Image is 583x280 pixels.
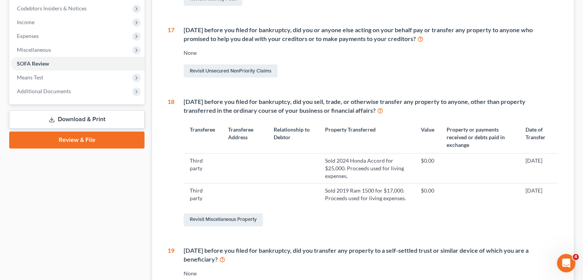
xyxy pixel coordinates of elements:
a: Download & Print [9,110,145,128]
div: [DATE] before you filed for bankruptcy, did you sell, trade, or otherwise transfer any property t... [184,97,558,115]
th: Relationship to Debtor [268,121,319,153]
td: $0.00 [415,183,440,206]
td: Third party [184,153,222,183]
div: None [184,270,558,277]
a: SOFA Review [11,57,145,71]
span: Income [17,19,34,25]
div: [DATE] before you filed for bankruptcy, did you transfer any property to a self-settled trust or ... [184,246,558,264]
td: Sold 2019 Ram 1500 for $17,000. Proceeds used for living expenses. [319,183,415,206]
th: Transferee Address [222,121,268,153]
th: Value [415,121,440,153]
td: [DATE] [519,183,558,206]
span: Means Test [17,74,43,81]
td: $0.00 [415,153,440,183]
span: SOFA Review [17,60,49,67]
span: 4 [573,254,579,260]
div: [DATE] before you filed for bankruptcy, did you or anyone else acting on your behalf pay or trans... [184,26,558,43]
a: Revisit Miscellaneous Property [184,213,263,226]
td: Sold 2024 Honda Accord for $25,000. Proceeds used for living expenses. [319,153,415,183]
div: 17 [168,26,174,79]
th: Transferee [184,121,222,153]
iframe: Intercom live chat [557,254,575,272]
span: Miscellaneous [17,46,51,53]
span: Additional Documents [17,88,71,94]
th: Date of Transfer [519,121,558,153]
th: Property Transferred [319,121,415,153]
td: Third party [184,183,222,206]
div: 18 [168,97,174,227]
a: Revisit Unsecured NonPriority Claims [184,64,278,77]
span: Expenses [17,33,39,39]
a: Review & File [9,132,145,148]
span: Codebtors Insiders & Notices [17,5,87,12]
th: Property or payments received or debts paid in exchange [440,121,519,153]
div: None [184,49,558,57]
td: [DATE] [519,153,558,183]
